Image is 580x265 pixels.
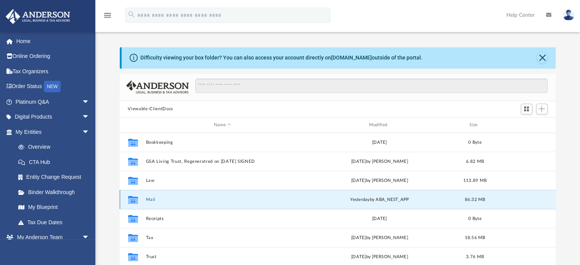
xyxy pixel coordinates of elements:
button: Close [537,53,548,63]
span: 3.76 MB [466,255,484,259]
div: Name [145,122,299,128]
span: 86.32 MB [464,198,485,202]
span: arrow_drop_down [82,124,97,140]
a: My Entitiesarrow_drop_down [5,124,101,140]
button: GSA Living Trust, Regeneratred on [DATE] SIGNED [146,159,299,164]
button: Viewable-ClientDocs [128,106,173,112]
div: id [123,122,142,128]
span: 18.56 MB [464,236,485,240]
div: Modified [302,122,456,128]
span: 0 Byte [468,140,482,145]
div: [DATE] [303,139,456,146]
a: Tax Organizers [5,64,101,79]
span: arrow_drop_down [82,109,97,125]
a: Binder Walkthrough [11,185,101,200]
a: Tax Due Dates [11,215,101,230]
img: User Pic [563,10,574,21]
a: Platinum Q&Aarrow_drop_down [5,94,101,109]
div: [DATE] by [PERSON_NAME] [303,177,456,184]
a: menu [103,14,112,20]
i: menu [103,11,112,20]
div: [DATE] by [PERSON_NAME] [303,254,456,260]
span: arrow_drop_down [82,230,97,246]
span: arrow_drop_down [82,94,97,110]
button: Mail [146,197,299,202]
a: Home [5,34,101,49]
img: Anderson Advisors Platinum Portal [3,9,72,24]
div: Difficulty viewing your box folder? You can also access your account directly on outside of the p... [140,54,423,62]
button: Law [146,178,299,183]
a: Entity Change Request [11,170,101,185]
button: Trust [146,254,299,259]
a: My Blueprint [11,200,97,215]
a: CTA Hub [11,154,101,170]
a: Digital Productsarrow_drop_down [5,109,101,125]
a: [DOMAIN_NAME] [331,55,372,61]
button: Bookkeeping [146,140,299,145]
button: Receipts [146,216,299,221]
span: 0 Byte [468,217,482,221]
div: id [493,122,547,128]
span: 6.82 MB [466,159,484,164]
div: by ABA_NEST_APP [303,196,456,203]
div: Size [460,122,490,128]
div: [DATE] by [PERSON_NAME] [303,158,456,165]
span: 113.89 MB [463,178,486,183]
div: [DATE] [303,215,456,222]
button: Tax [146,235,299,240]
a: Order StatusNEW [5,79,101,95]
a: Online Ordering [5,49,101,64]
i: search [127,10,136,19]
button: Add [536,104,548,114]
span: yesterday [350,198,370,202]
input: Search files and folders [195,79,547,93]
div: [DATE] by [PERSON_NAME] [303,234,456,241]
div: NEW [44,81,61,92]
a: My Anderson Teamarrow_drop_down [5,230,97,245]
button: Switch to Grid View [521,104,532,114]
a: Overview [11,140,101,155]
